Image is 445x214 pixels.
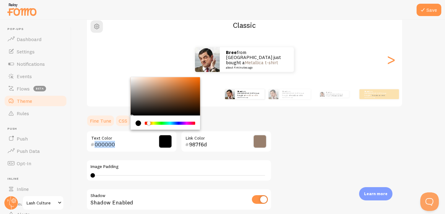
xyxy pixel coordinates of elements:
[136,120,141,126] div: current color is #000000
[290,94,303,97] a: Metallica t-shirt
[364,191,388,197] p: Learn more
[17,186,29,192] span: Inline
[226,66,286,69] small: about 4 minutes ago
[4,145,67,157] a: Push Data
[27,199,56,207] span: Lash Culture
[131,77,200,130] div: Chrome color picker
[372,94,385,97] a: Metallica t-shirt
[7,177,67,181] span: Inline
[17,73,32,79] span: Events
[420,192,439,211] iframe: Help Scout Beacon - Open
[282,90,286,93] strong: Bree
[4,183,67,195] a: Inline
[320,92,324,97] img: Fomo
[237,90,262,98] p: from [GEOGRAPHIC_DATA] just bought a
[17,160,31,166] span: Opt-In
[364,90,389,98] p: from [GEOGRAPHIC_DATA] just bought a
[269,89,278,99] img: Fomo
[4,157,67,170] a: Opt-In
[22,195,64,210] a: Lash Culture
[17,48,35,55] span: Settings
[86,115,115,127] a: Fine Tune
[364,90,369,93] strong: Bree
[237,97,261,98] small: about 4 minutes ago
[4,82,67,95] a: Flows beta
[225,89,235,99] img: Fomo
[4,107,67,120] a: Rules
[226,49,237,55] strong: Bree
[17,86,30,92] span: Flows
[195,47,220,72] img: Fomo
[245,94,258,97] a: Metallica t-shirt
[4,95,67,107] a: Theme
[17,36,41,42] span: Dashboard
[86,189,272,211] div: Shadow Enabled
[245,60,278,65] a: Metallica t-shirt
[87,20,402,30] h2: Classic
[364,97,388,98] small: about 4 minutes ago
[387,37,395,82] div: Next slide
[326,91,329,93] strong: Bree
[332,95,342,97] a: Metallica t-shirt
[237,90,242,93] strong: Bree
[282,97,307,98] small: about 4 minutes ago
[4,70,67,82] a: Events
[4,132,67,145] a: Push
[4,58,67,70] a: Notifications
[17,98,32,104] span: Theme
[4,45,67,58] a: Settings
[7,127,67,131] span: Push
[91,164,267,170] label: Image Padding
[326,91,346,98] p: from [GEOGRAPHIC_DATA] just bought a
[17,136,28,142] span: Push
[115,115,131,127] a: CSS
[17,148,40,154] span: Push Data
[6,2,37,17] img: fomo-relay-logo-orange.svg
[17,61,45,67] span: Notifications
[17,110,29,116] span: Rules
[33,86,46,91] span: beta
[7,27,67,31] span: Pop-ups
[4,33,67,45] a: Dashboard
[359,187,392,200] div: Learn more
[282,90,308,98] p: from [GEOGRAPHIC_DATA] just bought a
[226,50,288,69] p: from [GEOGRAPHIC_DATA] just bought a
